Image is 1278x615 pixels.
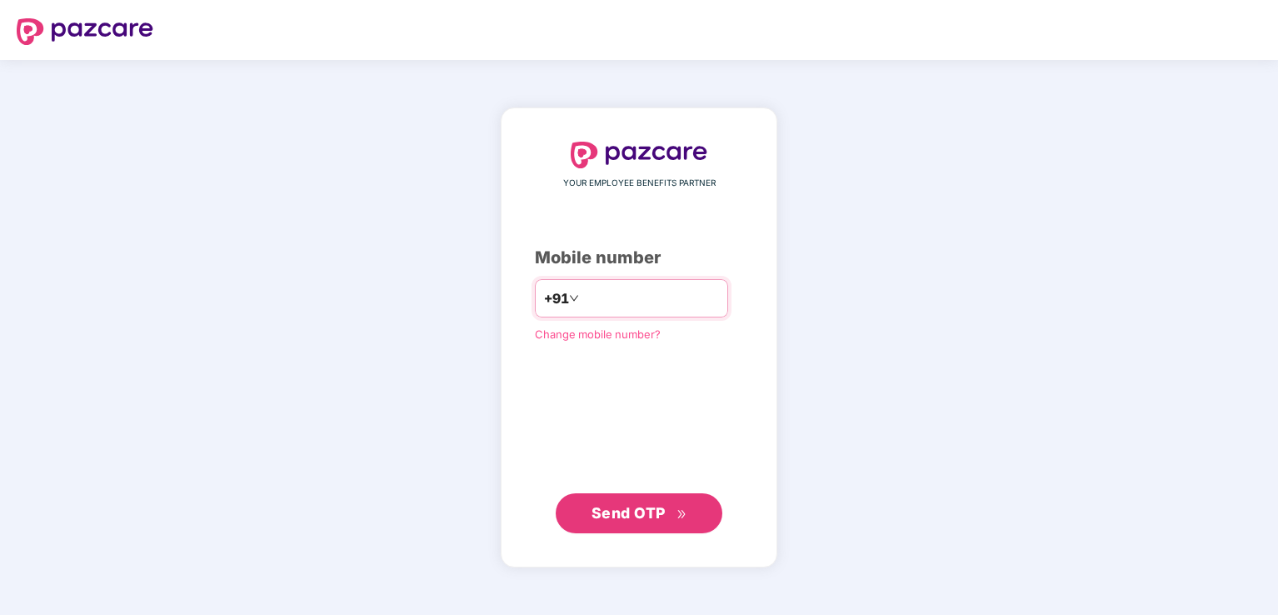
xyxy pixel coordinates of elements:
[535,245,743,271] div: Mobile number
[569,293,579,303] span: down
[556,493,722,533] button: Send OTPdouble-right
[535,327,661,341] a: Change mobile number?
[563,177,716,190] span: YOUR EMPLOYEE BENEFITS PARTNER
[544,288,569,309] span: +91
[571,142,707,168] img: logo
[676,509,687,520] span: double-right
[592,504,666,522] span: Send OTP
[17,18,153,45] img: logo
